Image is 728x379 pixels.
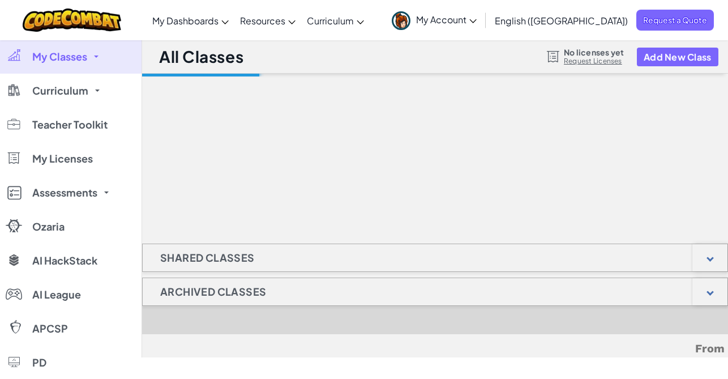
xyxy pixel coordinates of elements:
a: Curriculum [301,5,370,36]
span: My Dashboards [152,15,219,27]
h1: All Classes [159,46,243,67]
a: English ([GEOGRAPHIC_DATA]) [489,5,633,36]
span: My Licenses [32,154,93,164]
a: Request Licenses [564,57,624,66]
span: AI HackStack [32,255,97,266]
span: Teacher Toolkit [32,120,108,130]
span: Curriculum [307,15,354,27]
span: English ([GEOGRAPHIC_DATA]) [495,15,628,27]
a: Request a Quote [636,10,714,31]
a: Resources [234,5,301,36]
a: My Dashboards [147,5,234,36]
img: avatar [392,11,410,30]
a: My Account [386,2,482,38]
span: AI League [32,289,81,300]
span: My Account [416,14,477,25]
h1: Shared Classes [143,244,272,272]
h1: Archived Classes [143,278,284,306]
span: Resources [240,15,285,27]
button: Add New Class [637,48,718,66]
span: My Classes [32,52,87,62]
span: Ozaria [32,222,65,232]
span: Assessments [32,188,97,198]
span: Curriculum [32,86,88,96]
span: No licenses yet [564,48,624,57]
img: CodeCombat logo [23,8,122,32]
